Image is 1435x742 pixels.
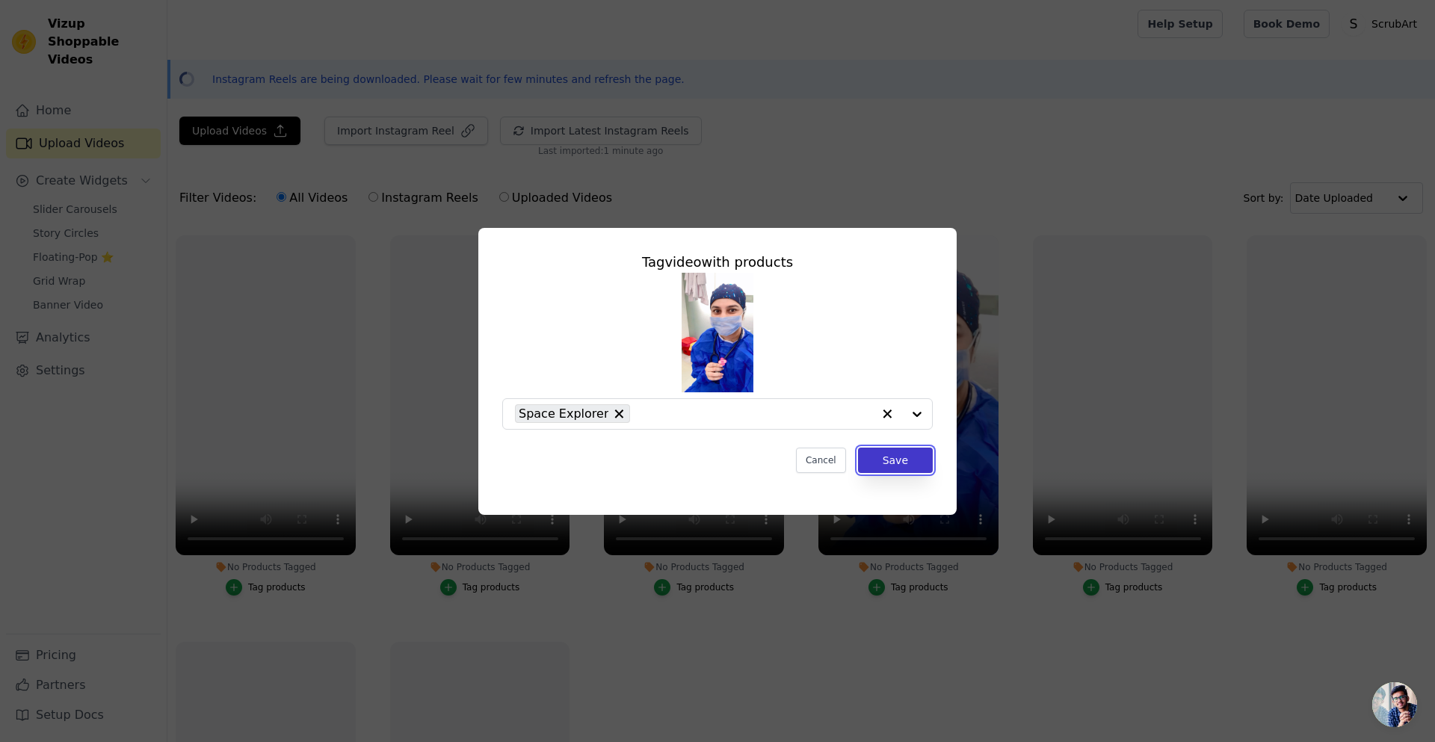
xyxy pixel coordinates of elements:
[519,404,608,423] span: Space Explorer
[796,448,846,473] button: Cancel
[858,448,933,473] button: Save
[502,252,933,273] div: Tag video with products
[682,273,753,392] img: reel-preview-h1g5gb-1t.myshopify.com-3374282386029617854_54581460330.jpeg
[1372,682,1417,727] a: Open chat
